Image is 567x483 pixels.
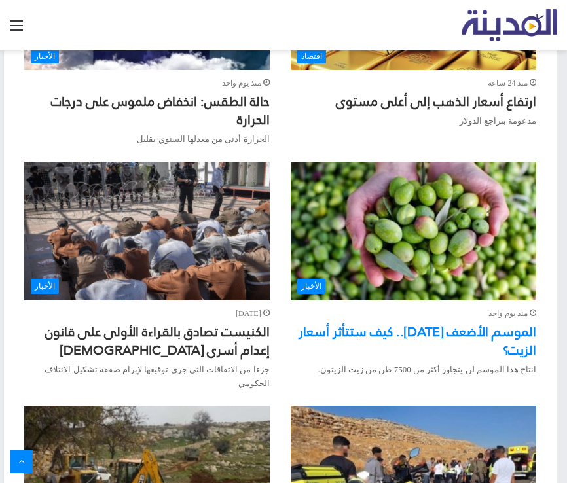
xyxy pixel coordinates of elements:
p: انتاج هذا الموسم لن يتجاوز أكثر من 7500 طن من زيت الزيتون. [291,363,536,376]
p: جزءا من الاتفاقات التي جرى توقيعها لإبرام صفقة تشكيل الائتلاف الحكومي [24,363,270,390]
a: الكنيست تصادق بالقراءة الأولى على قانون إعدام أسرى فلسطينيين [24,162,270,300]
a: الكنيست تصادق بالقراءة الأولى على قانون إعدام أسرى [DEMOGRAPHIC_DATA] [45,319,270,363]
a: ارتفاع أسعار الذهب إلى أعلى مستوى [336,89,536,114]
img: صورة الموسم الأضعف منذ 16 عاماً.. كيف ستتأثر أسعار الزيت؟ [291,162,536,300]
span: منذ يوم واحد [488,307,536,321]
span: الأخبار [297,279,325,293]
p: مدعومة بتراجع الدولار [291,114,536,128]
span: اقتصاد [297,49,326,63]
span: الأخبار [31,49,59,63]
a: حالة الطقس: انخفاض ملموس على درجات الحرارة [51,89,270,132]
span: منذ 24 ساعة [488,77,536,90]
span: منذ يوم واحد [222,77,270,90]
img: تلفزيون المدينة [462,9,558,41]
span: الأخبار [31,279,59,293]
span: [DATE] [236,307,270,321]
a: الموسم الأضعف [DATE].. كيف ستتأثر أسعار الزيت؟ [299,319,536,363]
p: الحرارة أدنى من معدلها السنوي بقليل [24,132,270,146]
img: صورة الكنيست تصادق بالقراءة الأولى على قانون إعدام أسرى فلسطينيين [24,162,270,300]
a: الموسم الأضعف منذ 16 عاماً.. كيف ستتأثر أسعار الزيت؟ [291,162,536,300]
